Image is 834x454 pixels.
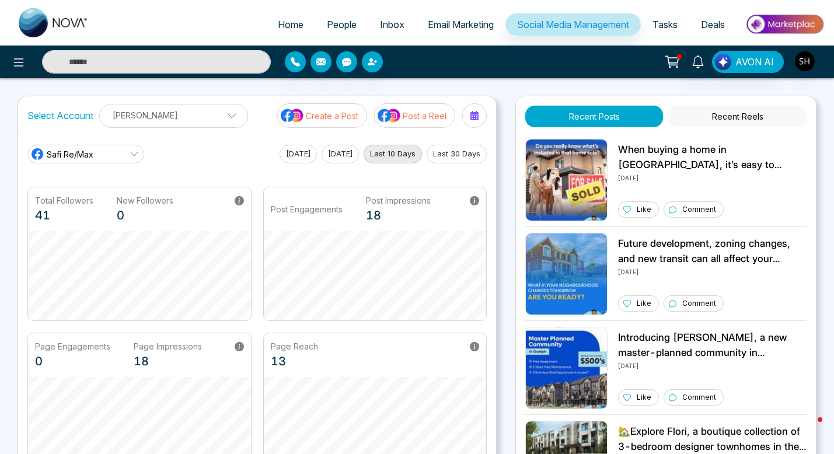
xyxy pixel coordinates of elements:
p: [PERSON_NAME] [107,106,240,125]
button: [DATE] [322,145,359,163]
img: social-media-icon [378,108,401,123]
a: Email Marketing [416,13,505,36]
a: People [315,13,368,36]
p: Post a Reel [403,110,446,122]
button: Last 30 Days [427,145,487,163]
p: Like [637,298,651,309]
img: Lead Flow [715,54,731,70]
span: Deals [701,19,725,30]
p: 🏡Explore Flori, a boutique collection of 3-bedroom designer townhomes in the heart of [GEOGRAPHIC... [618,424,807,454]
a: Inbox [368,13,416,36]
span: Home [278,19,303,30]
p: Comment [682,204,716,215]
p: 18 [366,207,431,224]
p: Comment [682,392,716,403]
p: Page Engagements [35,340,110,352]
span: Tasks [652,19,678,30]
span: Social Media Management [517,19,629,30]
span: Inbox [380,19,404,30]
a: Home [266,13,315,36]
span: Email Marketing [428,19,494,30]
p: [DATE] [618,172,807,183]
button: Recent Reels [669,106,807,127]
p: Create a Post [306,110,358,122]
p: Introducing [PERSON_NAME], a new master-planned community in [GEOGRAPHIC_DATA]. 🏡✨Offering stylis... [618,330,807,360]
a: Deals [689,13,737,36]
a: Social Media Management [505,13,641,36]
p: 41 [35,207,93,224]
button: social-media-iconPost a Reel [374,103,455,128]
button: AVON AI [712,51,784,73]
button: [DATE] [280,145,317,163]
p: Total Followers [35,194,93,207]
span: People [327,19,357,30]
p: Like [637,392,651,403]
iframe: Intercom live chat [794,414,822,442]
p: Page Reach [271,340,318,352]
p: New Followers [117,194,173,207]
img: Unable to load img. [525,139,608,221]
p: 0 [35,352,110,370]
img: User Avatar [795,51,815,71]
button: social-media-iconCreate a Post [277,103,367,128]
button: Last 10 Days [364,145,422,163]
p: When buying a home in [GEOGRAPHIC_DATA], it’s easy to assume everything you see during a showing ... [618,142,807,172]
p: Like [637,204,651,215]
p: [DATE] [618,266,807,277]
img: Market-place.gif [742,11,827,37]
img: Nova CRM Logo [19,8,89,37]
img: Unable to load img. [525,327,608,409]
p: Future development, zoning changes, and new transit can all affect your property’s value. Ask abo... [618,236,807,266]
p: Post Impressions [366,194,431,207]
p: 18 [134,352,202,370]
p: Page Impressions [134,340,202,352]
img: Unable to load img. [525,233,608,315]
p: Post Engagements [271,203,343,215]
button: Recent Posts [525,106,663,127]
p: 13 [271,352,318,370]
a: Tasks [641,13,689,36]
img: social-media-icon [281,108,304,123]
span: AVON AI [735,55,774,69]
p: 0 [117,207,173,224]
p: Comment [682,298,716,309]
p: [DATE] [618,360,807,371]
label: Select Account [27,109,93,123]
span: Safi Re/Max [47,148,93,160]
